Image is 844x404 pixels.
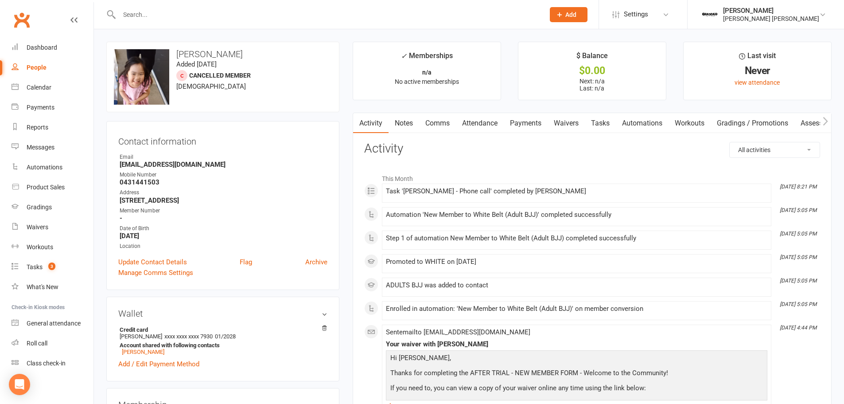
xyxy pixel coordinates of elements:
[27,204,52,211] div: Gradings
[353,113,389,133] a: Activity
[780,207,817,213] i: [DATE] 5:05 PM
[27,44,57,51] div: Dashboard
[120,171,327,179] div: Mobile Number
[388,368,765,380] p: Thanks for completing the AFTER TRIAL - NEW MEMBER FORM - Welcome to the Community!
[386,328,530,336] span: Sent email to [EMAIL_ADDRESS][DOMAIN_NAME]
[117,8,538,21] input: Search...
[27,340,47,347] div: Roll call
[215,333,236,340] span: 01/2028
[526,78,658,92] p: Next: n/a Last: n/a
[364,142,820,156] h3: Activity
[739,50,776,66] div: Last visit
[12,177,93,197] a: Product Sales
[565,11,576,18] span: Add
[12,197,93,217] a: Gradings
[780,325,817,331] i: [DATE] 4:44 PM
[388,383,765,396] p: If you need to, you can view a copy of your waiver online any time using the link below:
[27,263,43,271] div: Tasks
[735,79,780,86] a: view attendance
[395,78,459,85] span: No active memberships
[386,305,767,313] div: Enrolled in automation: 'New Member to White Belt (Adult BJJ)' on member conversion
[12,217,93,237] a: Waivers
[118,257,187,267] a: Update Contact Details
[27,283,58,290] div: What's New
[120,214,327,222] strong: -
[12,98,93,118] a: Payments
[27,184,65,191] div: Product Sales
[176,60,217,68] time: Added [DATE]
[12,38,93,58] a: Dashboard
[12,58,93,78] a: People
[780,254,817,260] i: [DATE] 5:05 PM
[27,104,54,111] div: Payments
[120,326,323,333] strong: Credit card
[526,66,658,75] div: $0.00
[401,50,453,67] div: Memberships
[118,267,193,278] a: Manage Comms Settings
[164,333,213,340] span: xxxx xxxx xxxx 7930
[120,178,327,186] strong: 0431441503
[780,231,817,237] i: [DATE] 5:05 PM
[27,124,48,131] div: Reports
[120,188,327,197] div: Address
[27,64,47,71] div: People
[12,314,93,333] a: General attendance kiosk mode
[12,237,93,257] a: Workouts
[118,309,327,318] h3: Wallet
[118,325,327,357] li: [PERSON_NAME]
[419,113,456,133] a: Comms
[576,50,608,66] div: $ Balance
[723,7,819,15] div: [PERSON_NAME]
[120,161,327,169] strong: [EMAIL_ADDRESS][DOMAIN_NAME]
[504,113,548,133] a: Payments
[27,320,81,327] div: General attendance
[120,232,327,240] strong: [DATE]
[120,196,327,204] strong: [STREET_ADDRESS]
[114,49,332,59] h3: [PERSON_NAME]
[189,72,251,79] span: Cancelled member
[12,277,93,297] a: What's New
[176,82,246,90] span: [DEMOGRAPHIC_DATA]
[27,360,66,367] div: Class check-in
[27,164,62,171] div: Automations
[48,263,55,270] span: 3
[780,278,817,284] i: [DATE] 5:05 PM
[118,133,327,146] h3: Contact information
[616,113,669,133] a: Automations
[12,78,93,98] a: Calendar
[386,235,767,242] div: Step 1 of automation New Member to White Belt (Adult BJJ) completed successfully
[27,144,54,151] div: Messages
[422,69,432,76] strong: n/a
[585,113,616,133] a: Tasks
[692,66,823,75] div: Never
[711,113,794,133] a: Gradings / Promotions
[723,15,819,23] div: [PERSON_NAME] [PERSON_NAME]
[120,207,327,215] div: Member Number
[12,157,93,177] a: Automations
[12,353,93,373] a: Class kiosk mode
[12,333,93,353] a: Roll call
[120,342,323,349] strong: Account shared with following contacts
[27,84,51,91] div: Calendar
[386,188,767,195] div: Task '[PERSON_NAME] - Phone call' completed by [PERSON_NAME]
[364,169,820,184] li: This Month
[12,137,93,157] a: Messages
[305,257,327,267] a: Archive
[12,257,93,277] a: Tasks 3
[388,353,765,365] p: Hi [PERSON_NAME],
[780,301,817,307] i: [DATE] 5:05 PM
[386,341,767,348] div: Your waiver with [PERSON_NAME]
[386,282,767,289] div: ADULTS BJJ was added to contact
[456,113,504,133] a: Attendance
[118,359,199,369] a: Add / Edit Payment Method
[624,4,648,24] span: Settings
[401,52,407,60] i: ✓
[11,9,33,31] a: Clubworx
[548,113,585,133] a: Waivers
[9,374,30,395] div: Open Intercom Messenger
[27,224,48,231] div: Waivers
[240,257,252,267] a: Flag
[550,7,587,22] button: Add
[27,243,53,251] div: Workouts
[114,49,169,105] img: image1757400158.png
